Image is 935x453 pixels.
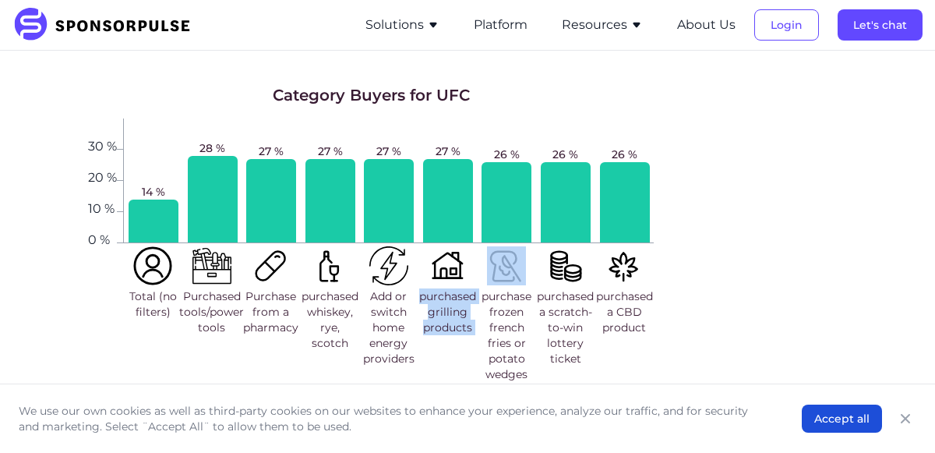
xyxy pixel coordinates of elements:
[88,203,117,212] span: 10 %
[480,288,533,382] span: purchase frozen french fries or potato wedges
[19,403,771,434] p: We use our own cookies as well as third-party cookies on our websites to enhance your experience,...
[612,147,637,162] span: 26 %
[273,84,470,106] h1: Category Buyers for UFC
[474,18,527,32] a: Platform
[302,288,358,351] span: purchased whiskey, rye, scotch
[596,288,653,335] span: purchased a CBD product
[552,147,578,162] span: 26 %
[838,18,923,32] a: Let's chat
[474,16,527,34] button: Platform
[12,8,202,42] img: SponsorPulse
[537,288,594,366] span: purchased a scratch-to-win lottery ticket
[677,16,736,34] button: About Us
[419,288,476,335] span: purchased grilling products
[88,234,117,243] span: 0 %
[365,16,439,34] button: Solutions
[494,147,520,162] span: 26 %
[259,143,284,159] span: 27 %
[199,140,225,156] span: 28 %
[142,184,165,200] span: 14 %
[838,9,923,41] button: Let's chat
[677,18,736,32] a: About Us
[376,143,401,159] span: 27 %
[436,143,460,159] span: 27 %
[802,405,882,433] button: Accept all
[179,288,244,335] span: Purchased tools/power tools
[857,378,935,453] iframe: Chat Widget
[754,9,819,41] button: Login
[362,288,415,366] span: Add or switch home energy providers
[318,143,343,159] span: 27 %
[88,172,117,181] span: 20 %
[126,288,179,320] span: Total (no filters)
[754,18,819,32] a: Login
[88,140,117,150] span: 30 %
[562,16,643,34] button: Resources
[243,288,298,335] span: Purchase from a pharmacy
